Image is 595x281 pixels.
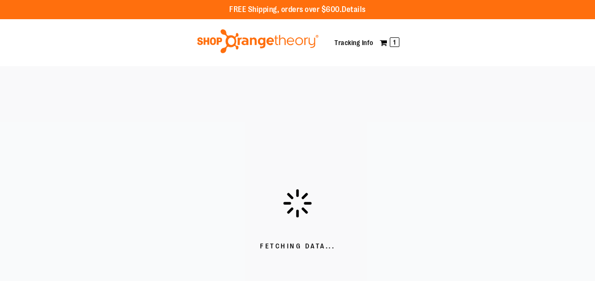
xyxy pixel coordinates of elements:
img: Shop Orangetheory [196,29,320,53]
p: FREE Shipping, orders over $600. [229,4,366,15]
a: Details [342,5,366,14]
span: 1 [390,37,399,47]
a: Tracking Info [335,39,373,47]
span: Fetching Data... [260,242,335,251]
